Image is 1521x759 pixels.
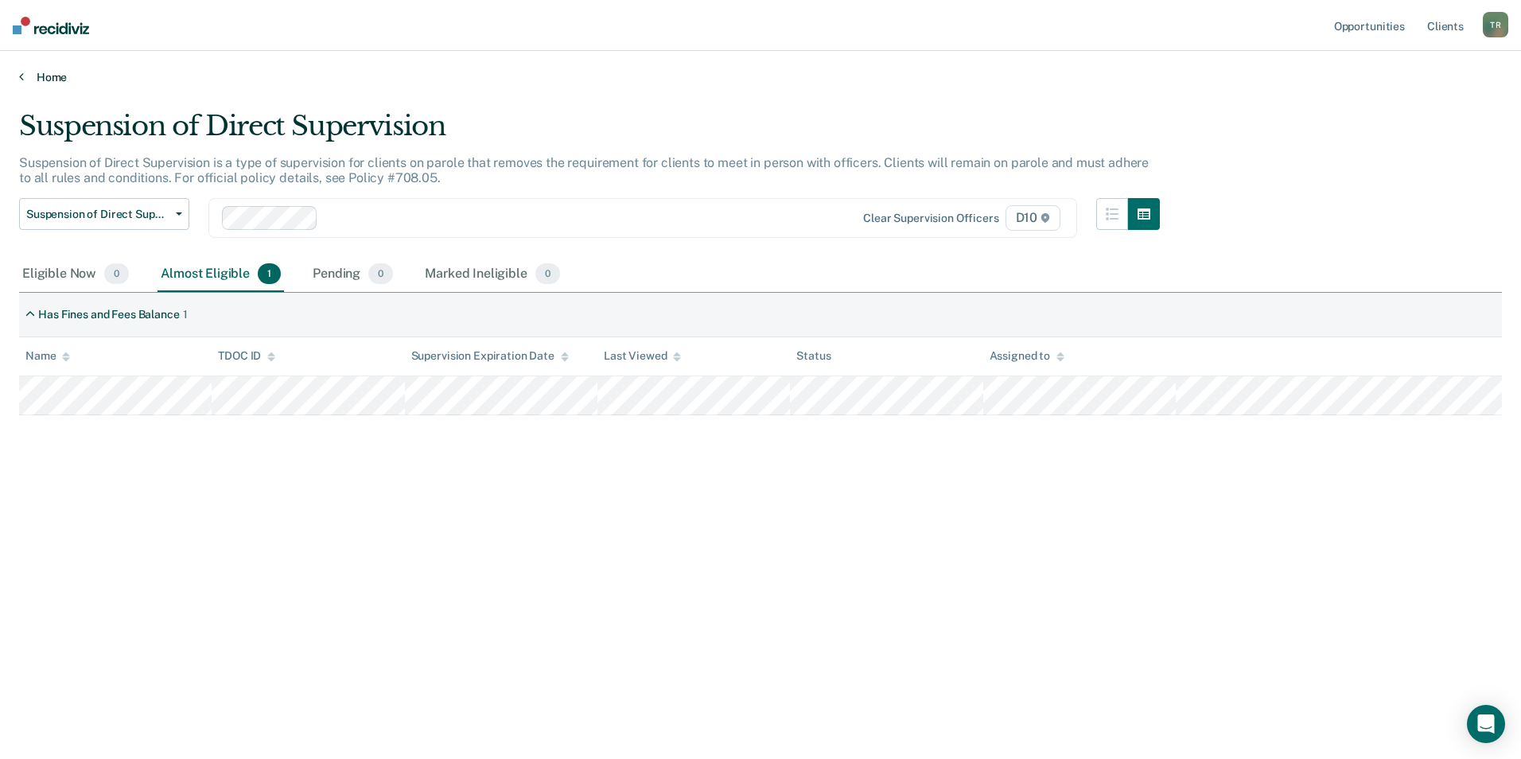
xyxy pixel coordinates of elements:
[104,263,129,284] span: 0
[19,302,193,328] div: Has Fines and Fees Balance1
[411,349,569,363] div: Supervision Expiration Date
[19,70,1502,84] a: Home
[258,263,281,284] span: 1
[1006,205,1060,231] span: D10
[158,257,284,292] div: Almost Eligible1
[218,349,275,363] div: TDOC ID
[1467,705,1505,743] div: Open Intercom Messenger
[19,110,1160,155] div: Suspension of Direct Supervision
[990,349,1064,363] div: Assigned to
[26,208,169,221] span: Suspension of Direct Supervision
[19,155,1149,185] p: Suspension of Direct Supervision is a type of supervision for clients on parole that removes the ...
[309,257,396,292] div: Pending0
[183,308,188,321] div: 1
[368,263,393,284] span: 0
[422,257,563,292] div: Marked Ineligible0
[796,349,831,363] div: Status
[19,198,189,230] button: Suspension of Direct Supervision
[863,212,998,225] div: Clear supervision officers
[19,257,132,292] div: Eligible Now0
[13,17,89,34] img: Recidiviz
[535,263,560,284] span: 0
[1483,12,1508,37] div: T R
[604,349,681,363] div: Last Viewed
[1483,12,1508,37] button: TR
[25,349,70,363] div: Name
[38,308,179,321] div: Has Fines and Fees Balance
